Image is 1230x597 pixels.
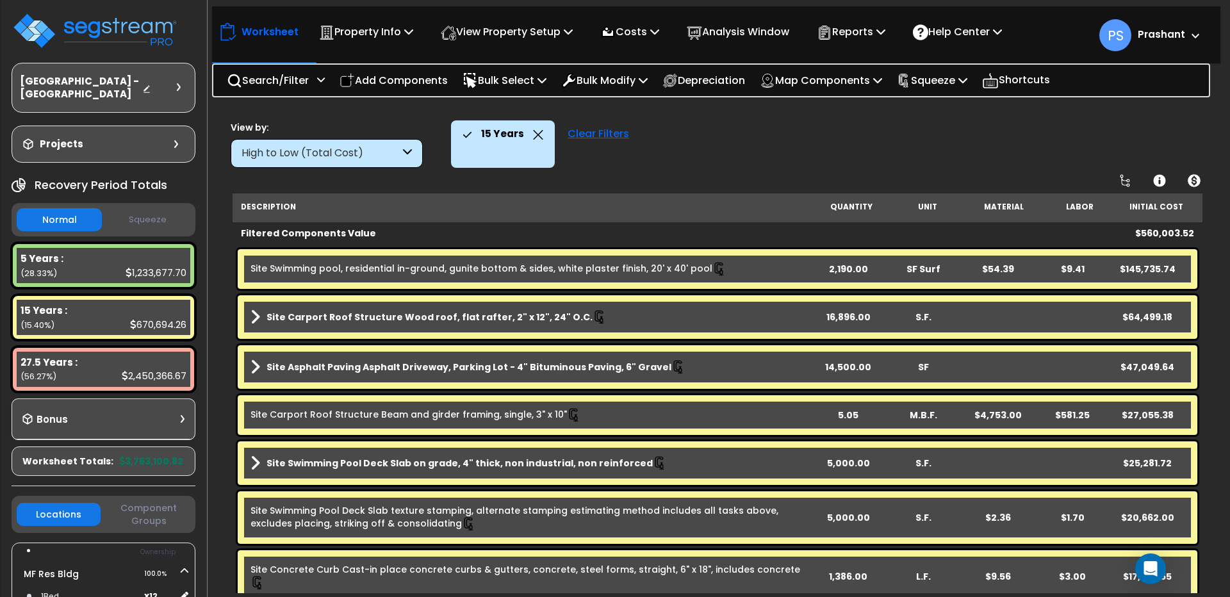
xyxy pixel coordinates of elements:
[12,12,178,50] img: logo_pro_r.png
[241,202,296,212] small: Description
[242,23,299,40] p: Worksheet
[1110,263,1185,275] div: $145,735.74
[340,72,448,89] p: Add Components
[319,23,413,40] p: Property Info
[266,361,671,373] b: Site Asphalt Paving Asphalt Driveway, Parking Lot - 4" Bituminous Paving, 6" Gravel
[20,268,57,279] small: (28.33%)
[266,311,593,323] b: Site Carport Roof Structure Wood roof, flat rafter, 2" x 12", 24" O.C.
[1110,570,1185,583] div: $17,567.55
[1110,311,1185,323] div: $64,499.18
[481,126,524,142] p: 15 Years
[687,23,789,40] p: Analysis Window
[126,266,186,279] div: 1,233,677.70
[20,75,142,101] h3: [GEOGRAPHIC_DATA] - [GEOGRAPHIC_DATA]
[1110,361,1185,373] div: $47,049.64
[24,568,79,580] a: MF Res Bldg 100.0%
[1135,227,1194,240] b: $560,003.52
[886,361,961,373] div: SF
[1110,409,1185,421] div: $27,055.38
[886,311,961,323] div: S.F.
[886,570,961,583] div: L.F.
[811,311,886,323] div: 16,896.00
[20,252,63,265] b: 5 Years :
[1110,457,1185,470] div: $25,281.72
[561,120,635,168] div: Clear Filters
[120,455,183,468] b: 3,763,100.82
[130,318,186,331] div: 670,694.26
[960,511,1035,524] div: $2.36
[20,304,67,317] b: 15 Years :
[1035,570,1110,583] div: $3.00
[37,414,68,425] h3: Bonus
[913,23,1002,40] p: Help Center
[600,23,659,40] p: Costs
[463,72,546,89] p: Bulk Select
[975,65,1057,96] div: Shortcuts
[1110,511,1185,524] div: $20,662.00
[897,72,967,89] p: Squeeze
[811,263,886,275] div: 2,190.00
[250,454,811,472] a: Assembly Title
[250,504,811,531] a: Individual Item
[20,320,54,331] small: (15.40%)
[984,202,1024,212] small: Material
[227,72,309,89] p: Search/Filter
[886,263,961,275] div: SF Surf
[960,263,1035,275] div: $54.39
[1035,409,1110,421] div: $581.25
[22,455,113,468] span: Worksheet Totals:
[817,23,885,40] p: Reports
[1138,28,1185,41] b: Prashant
[1135,553,1166,584] div: Open Intercom Messenger
[122,369,186,382] div: 2,450,366.67
[266,457,653,470] b: Site Swimming Pool Deck Slab on grade, 4" thick, non industrial, non reinforced
[811,361,886,373] div: 14,500.00
[231,121,423,134] div: View by:
[17,503,101,526] button: Locations
[811,457,886,470] div: 5,000.00
[144,566,178,582] span: 100.0%
[662,72,745,89] p: Depreciation
[561,72,648,89] p: Bulk Modify
[20,356,78,369] b: 27.5 Years :
[107,501,191,528] button: Component Groups
[830,202,873,212] small: Quantity
[332,65,455,95] div: Add Components
[811,511,886,524] div: 5,000.00
[105,209,190,231] button: Squeeze
[17,208,102,231] button: Normal
[811,409,886,421] div: 5.05
[760,72,882,89] p: Map Components
[1066,202,1094,212] small: Labor
[960,570,1035,583] div: $9.56
[20,371,56,382] small: (56.27%)
[441,23,573,40] p: View Property Setup
[38,544,195,560] div: Ownership
[250,563,811,590] a: Individual Item
[886,457,961,470] div: S.F.
[1035,511,1110,524] div: $1.70
[241,227,376,240] b: Filtered Components Value
[1035,263,1110,275] div: $9.41
[655,65,752,95] div: Depreciation
[250,358,811,376] a: Assembly Title
[918,202,937,212] small: Unit
[242,146,400,161] div: High to Low (Total Cost)
[250,308,811,326] a: Assembly Title
[982,71,1050,90] p: Shortcuts
[250,408,581,422] a: Individual Item
[250,262,726,276] a: Individual Item
[886,409,961,421] div: M.B.F.
[811,570,886,583] div: 1,386.00
[35,179,167,192] h4: Recovery Period Totals
[1129,202,1183,212] small: Initial Cost
[886,511,961,524] div: S.F.
[960,409,1035,421] div: $4,753.00
[1099,19,1131,51] span: PS
[40,138,83,151] h3: Projects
